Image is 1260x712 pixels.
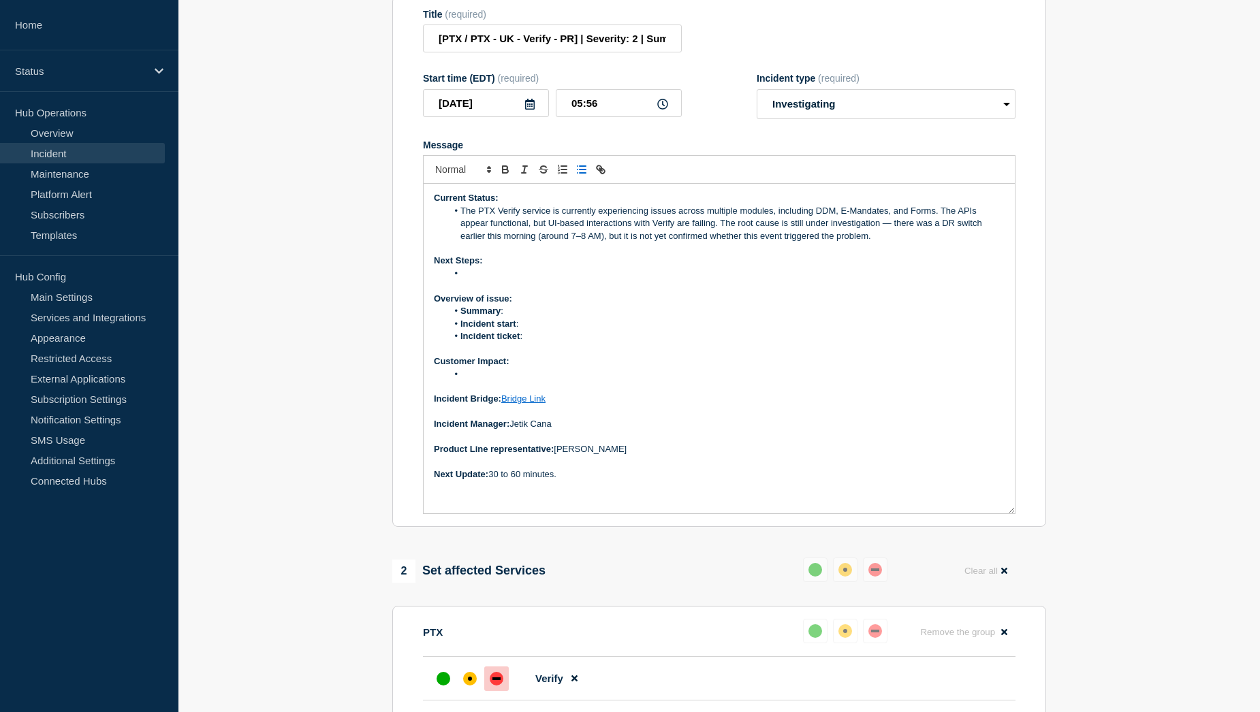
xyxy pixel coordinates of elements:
strong: Incident start [460,319,516,329]
div: up [808,563,822,577]
li: The PTX Verify service is currently experiencing issues across multiple modules, including DDM, E... [447,205,1005,242]
button: affected [833,619,857,643]
div: Start time (EDT) [423,73,682,84]
span: (required) [445,9,486,20]
p: 30 to 60 minutes. [434,468,1005,481]
div: Message [423,140,1015,150]
div: affected [838,624,852,638]
div: affected [838,563,852,577]
p: Jetik Cana [434,418,1005,430]
strong: Overview of issue: [434,293,512,304]
strong: Product Line representative: [434,444,554,454]
button: Toggle strikethrough text [534,161,553,178]
span: (required) [818,73,860,84]
span: Verify [535,673,563,684]
p: [PERSON_NAME] [434,443,1005,455]
span: (required) [498,73,539,84]
button: up [803,557,828,582]
button: Toggle bold text [496,161,515,178]
div: down [490,672,503,685]
p: Status [15,65,146,77]
div: Title [423,9,682,20]
input: Title [423,25,682,52]
button: Toggle italic text [515,161,534,178]
button: Toggle ordered list [553,161,572,178]
button: Clear all [956,557,1015,584]
strong: Next Steps: [434,255,483,265]
span: Font size [429,161,496,178]
strong: Summary [460,306,501,316]
button: up [803,619,828,643]
span: 2 [392,560,415,583]
strong: Customer Impact: [434,356,509,366]
button: Remove the group [912,619,1015,645]
a: Bridge Link [501,393,546,404]
div: up [437,672,450,685]
div: down [868,563,882,577]
p: PTX [423,626,443,638]
button: down [863,557,887,582]
div: up [808,624,822,638]
div: down [868,624,882,638]
button: down [863,619,887,643]
li: : [447,318,1005,330]
strong: Current Status: [434,193,499,203]
strong: Next Update: [434,469,488,479]
div: Message [424,184,1015,513]
select: Incident type [757,89,1015,119]
input: YYYY-MM-DD [423,89,549,117]
input: HH:MM [556,89,682,117]
button: Toggle link [591,161,610,178]
li: : [447,330,1005,342]
button: Toggle bulleted list [572,161,591,178]
strong: Incident ticket [460,331,520,341]
div: Incident type [757,73,1015,84]
div: Set affected Services [392,560,546,583]
li: : [447,305,1005,317]
button: affected [833,557,857,582]
strong: Incident Manager: [434,419,509,429]
div: affected [463,672,477,685]
strong: Incident Bridge: [434,393,501,404]
span: Remove the group [920,627,995,637]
